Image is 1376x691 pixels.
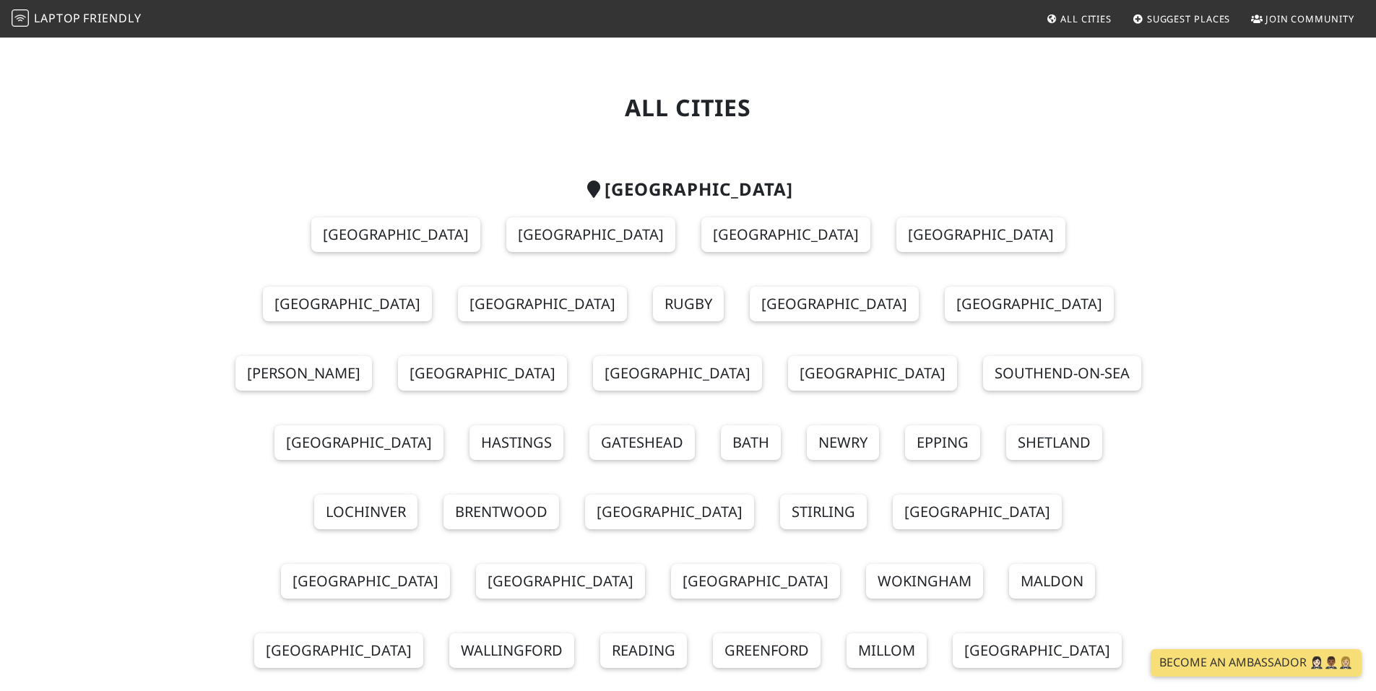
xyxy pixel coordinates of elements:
a: Gateshead [589,425,695,460]
img: LaptopFriendly [12,9,29,27]
a: [GEOGRAPHIC_DATA] [953,633,1122,668]
a: Bath [721,425,781,460]
a: Lochinver [314,495,417,529]
a: Wallingford [449,633,574,668]
a: Reading [600,633,687,668]
a: [GEOGRAPHIC_DATA] [311,217,480,252]
h2: [GEOGRAPHIC_DATA] [220,179,1156,200]
a: Become an Ambassador 🤵🏻‍♀️🤵🏾‍♂️🤵🏼‍♀️ [1151,649,1362,677]
a: Millom [847,633,927,668]
span: Laptop [34,10,81,26]
a: [GEOGRAPHIC_DATA] [896,217,1065,252]
a: [GEOGRAPHIC_DATA] [263,287,432,321]
a: [GEOGRAPHIC_DATA] [398,356,567,391]
a: Newry [807,425,879,460]
a: Stirling [780,495,867,529]
a: [GEOGRAPHIC_DATA] [671,564,840,599]
a: All Cities [1040,6,1117,32]
a: [GEOGRAPHIC_DATA] [254,633,423,668]
a: Maldon [1009,564,1095,599]
a: Rugby [653,287,724,321]
a: [GEOGRAPHIC_DATA] [458,287,627,321]
a: Southend-on-Sea [983,356,1141,391]
a: Wokingham [866,564,983,599]
a: Shetland [1006,425,1102,460]
a: Brentwood [443,495,559,529]
a: [GEOGRAPHIC_DATA] [750,287,919,321]
a: LaptopFriendly LaptopFriendly [12,6,142,32]
a: [GEOGRAPHIC_DATA] [274,425,443,460]
span: All Cities [1060,12,1112,25]
a: [GEOGRAPHIC_DATA] [893,495,1062,529]
a: Join Community [1245,6,1360,32]
h1: All Cities [220,94,1156,121]
a: [GEOGRAPHIC_DATA] [701,217,870,252]
span: Friendly [83,10,141,26]
a: [PERSON_NAME] [235,356,372,391]
a: [GEOGRAPHIC_DATA] [593,356,762,391]
a: [GEOGRAPHIC_DATA] [506,217,675,252]
a: Suggest Places [1127,6,1237,32]
a: Greenford [713,633,821,668]
a: [GEOGRAPHIC_DATA] [945,287,1114,321]
a: [GEOGRAPHIC_DATA] [281,564,450,599]
span: Join Community [1265,12,1354,25]
a: [GEOGRAPHIC_DATA] [788,356,957,391]
a: [GEOGRAPHIC_DATA] [476,564,645,599]
a: Epping [905,425,980,460]
a: Hastings [470,425,563,460]
a: [GEOGRAPHIC_DATA] [585,495,754,529]
span: Suggest Places [1147,12,1231,25]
